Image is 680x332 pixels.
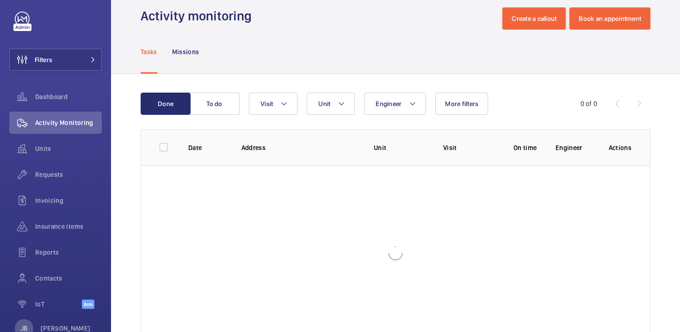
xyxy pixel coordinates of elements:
span: Requests [35,170,102,179]
p: Engineer [556,143,594,152]
p: Unit [374,143,428,152]
button: More filters [435,93,488,115]
button: Engineer [364,93,426,115]
p: Visit [443,143,495,152]
h1: Activity monitoring [141,7,257,25]
div: 0 of 0 [581,99,597,108]
button: Done [141,93,191,115]
span: Invoicing [35,196,102,205]
span: More filters [445,100,478,107]
span: Visit [260,100,273,107]
button: Unit [307,93,355,115]
span: IoT [35,300,82,309]
p: Actions [609,143,631,152]
span: Contacts [35,274,102,283]
button: Visit [249,93,297,115]
span: Activity Monitoring [35,118,102,127]
span: Filters [35,55,52,64]
span: Beta [82,300,94,309]
button: To do [190,93,240,115]
button: Create a callout [502,7,566,30]
p: Missions [172,47,199,56]
span: Dashboard [35,92,102,101]
p: Address [241,143,359,152]
span: Engineer [376,100,402,107]
span: Reports [35,248,102,257]
span: Insurance items [35,222,102,231]
p: Date [188,143,227,152]
span: Unit [318,100,330,107]
button: Filters [9,49,102,71]
p: On time [509,143,541,152]
button: Book an appointment [569,7,650,30]
span: Units [35,144,102,153]
p: Tasks [141,47,157,56]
